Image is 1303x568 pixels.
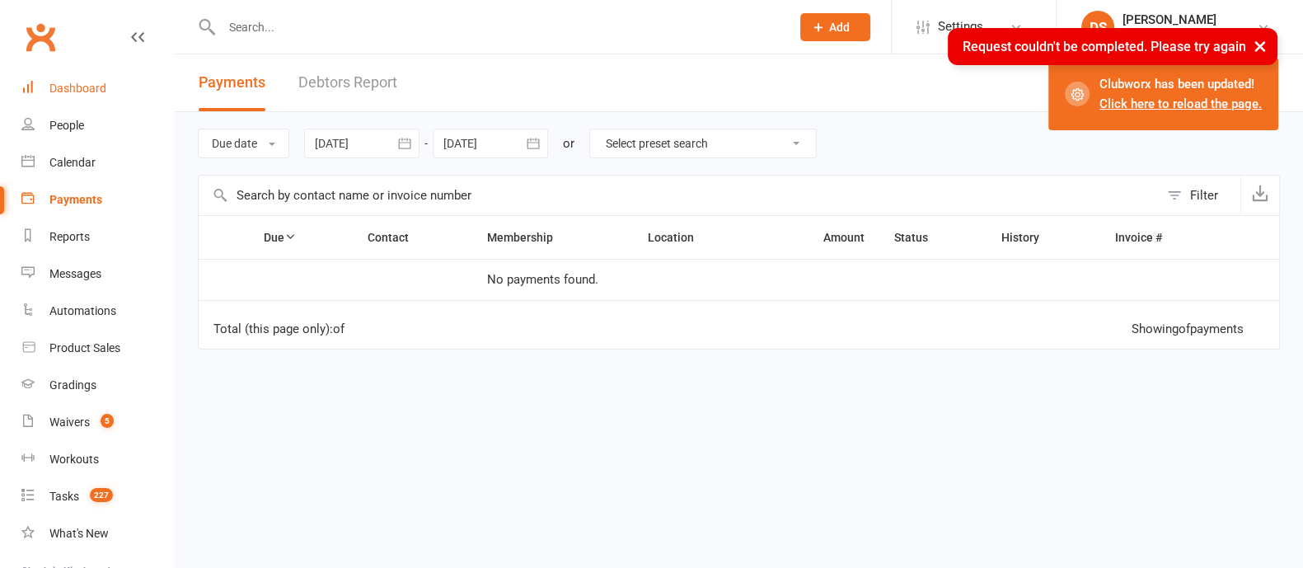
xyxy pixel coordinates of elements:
span: Settings [938,8,983,45]
div: People [49,119,84,132]
div: Request couldn't be completed. Please try again [948,28,1277,65]
div: [PERSON_NAME] [1123,12,1216,27]
th: History [987,216,1100,259]
th: Due [249,216,353,259]
button: × [1245,28,1275,63]
button: Payments [199,54,265,111]
a: People [21,107,174,144]
div: Clubworx Gym [1123,27,1216,42]
th: Contact [353,216,472,259]
div: Waivers [49,415,90,429]
a: Waivers 5 [21,404,174,441]
th: Membership [472,216,633,259]
button: Filter [1159,176,1240,215]
th: Location [633,216,761,259]
span: 5 [101,414,114,428]
button: Due date [198,129,289,158]
a: Workouts [21,441,174,478]
input: Search... [217,16,779,39]
a: Automations [21,293,174,330]
div: Filter [1190,185,1218,205]
div: Workouts [49,453,99,466]
div: Messages [49,267,101,280]
td: No payments found. [472,259,880,300]
a: What's New [21,515,174,552]
div: Dashboard [49,82,106,95]
a: Calendar [21,144,174,181]
div: Calendar [49,156,96,169]
th: Amount [761,216,880,259]
a: Gradings [21,367,174,404]
div: Payments [49,193,102,206]
a: Clubworx [20,16,61,58]
span: Add [829,21,850,34]
div: or [563,134,574,153]
div: What's New [49,527,109,540]
a: Tasks 227 [21,478,174,515]
div: Total (this page only): of [213,322,344,336]
a: Messages [21,256,174,293]
div: Product Sales [49,341,120,354]
a: Debtors Report [298,54,397,111]
div: Showing of payments [1132,322,1244,336]
input: Search by contact name or invoice number [199,176,1159,215]
a: Dashboard [21,70,174,107]
div: Reports [49,230,90,243]
div: DS [1081,11,1114,44]
div: Tasks [49,490,79,503]
button: Add [800,13,870,41]
a: Reports [21,218,174,256]
div: Automations [49,304,116,317]
a: Product Sales [21,330,174,367]
span: 227 [90,488,113,502]
span: Payments [199,73,265,91]
th: Status [879,216,987,259]
a: Payments [21,181,174,218]
th: Invoice # [1100,216,1230,259]
a: Click here to reload the page. [1099,96,1262,111]
div: Gradings [49,378,96,392]
div: Clubworx has been updated! [1099,74,1262,114]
